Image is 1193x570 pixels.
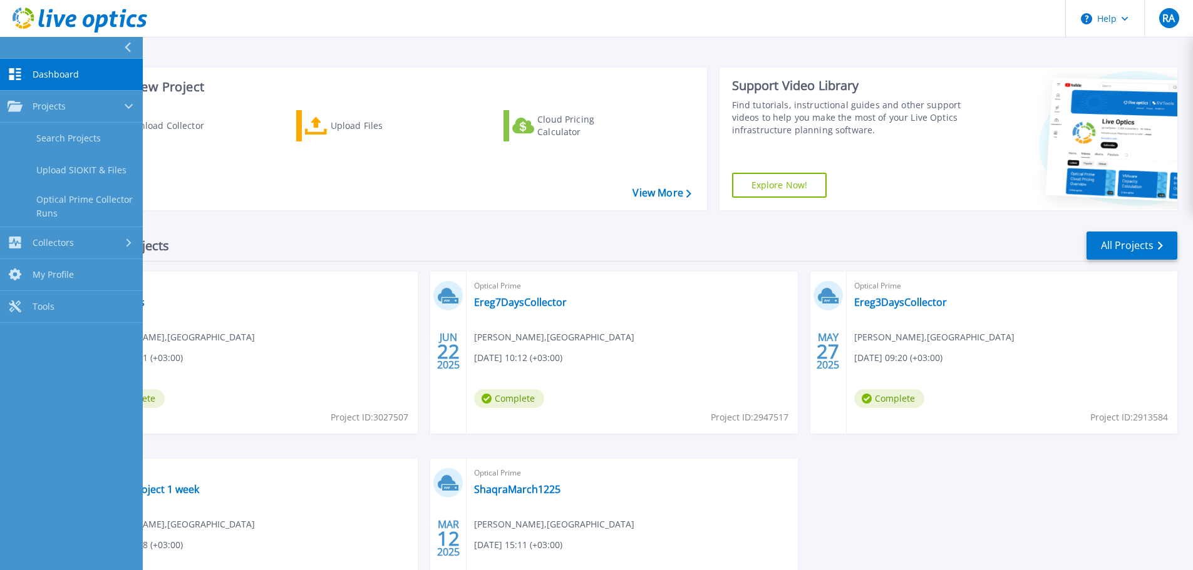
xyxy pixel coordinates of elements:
span: Project ID: 3027507 [331,410,408,424]
div: Find tutorials, instructional guides and other support videos to help you make the most of your L... [732,99,966,136]
span: Optical Prime [95,279,410,293]
span: [DATE] 15:11 (+03:00) [474,538,562,552]
span: Optical Prime [95,466,410,480]
span: [DATE] 09:20 (+03:00) [854,351,943,365]
span: 12 [437,533,460,544]
span: Project ID: 2913584 [1090,410,1168,424]
a: Upload Files [296,110,436,141]
div: Cloud Pricing Calculator [537,113,638,138]
span: Complete [474,389,544,408]
div: Support Video Library [732,78,966,94]
a: View More [633,187,691,199]
h3: Start a New Project [89,80,691,94]
span: [PERSON_NAME] , [GEOGRAPHIC_DATA] [474,330,634,344]
span: Optical Prime [854,279,1170,293]
span: [PERSON_NAME] , [GEOGRAPHIC_DATA] [95,517,255,531]
span: Complete [854,389,924,408]
span: [PERSON_NAME] , [GEOGRAPHIC_DATA] [95,330,255,344]
span: Collectors [33,237,74,248]
span: 22 [437,346,460,357]
div: Download Collector [121,113,221,138]
span: My Profile [33,269,74,280]
span: Project ID: 2947517 [711,410,788,424]
span: [PERSON_NAME] , [GEOGRAPHIC_DATA] [474,517,634,531]
span: RA [1162,13,1175,23]
a: ShaqraMarch1225 [474,483,560,496]
span: Optical Prime [474,279,790,293]
div: MAR 2025 [436,516,460,561]
span: Projects [33,101,66,112]
a: Download Collector [89,110,229,141]
span: Optical Prime [474,466,790,480]
span: Dashboard [33,69,79,80]
span: Tools [33,301,54,312]
span: 27 [817,346,839,357]
a: Cloud Pricing Calculator [504,110,643,141]
div: JUN 2025 [436,328,460,374]
div: Upload Files [331,113,431,138]
a: Shaqra project 1 week [95,483,199,496]
a: All Projects [1087,232,1177,260]
span: [PERSON_NAME] , [GEOGRAPHIC_DATA] [854,330,1015,344]
span: [DATE] 10:12 (+03:00) [474,351,562,365]
div: MAY 2025 [816,328,840,374]
a: Explore Now! [732,173,827,198]
a: Ereg3DaysCollector [854,296,947,308]
a: Ereg7DaysCollector [474,296,567,308]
